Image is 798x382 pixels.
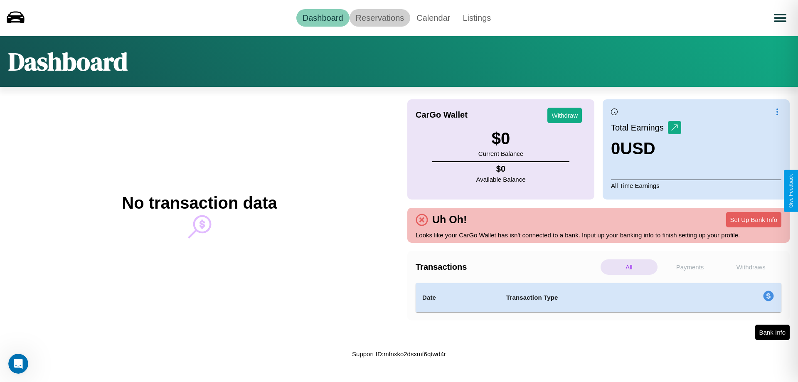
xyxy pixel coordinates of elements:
h3: $ 0 [478,129,523,148]
table: simple table [416,283,781,312]
p: Looks like your CarGo Wallet has isn't connected to a bank. Input up your banking info to finish ... [416,229,781,241]
a: Listings [456,9,497,27]
p: Payments [662,259,719,275]
a: Calendar [410,9,456,27]
iframe: Intercom live chat [8,354,28,374]
button: Withdraw [547,108,582,123]
h4: Transactions [416,262,598,272]
h4: Transaction Type [506,293,695,303]
a: Dashboard [296,9,350,27]
h3: 0 USD [611,139,681,158]
button: Set Up Bank Info [726,212,781,227]
p: Available Balance [476,174,526,185]
div: Give Feedback [788,174,794,208]
h1: Dashboard [8,44,128,79]
h4: CarGo Wallet [416,110,468,120]
p: All [601,259,658,275]
button: Open menu [768,6,792,30]
h4: Date [422,293,493,303]
a: Reservations [350,9,411,27]
p: All Time Earnings [611,180,781,191]
h4: Uh Oh! [428,214,471,226]
p: Total Earnings [611,120,668,135]
h2: No transaction data [122,194,277,212]
p: Withdraws [722,259,779,275]
button: Bank Info [755,325,790,340]
h4: $ 0 [476,164,526,174]
p: Current Balance [478,148,523,159]
p: Support ID: mfnxko2dsxmf6qtwd4r [352,348,446,360]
